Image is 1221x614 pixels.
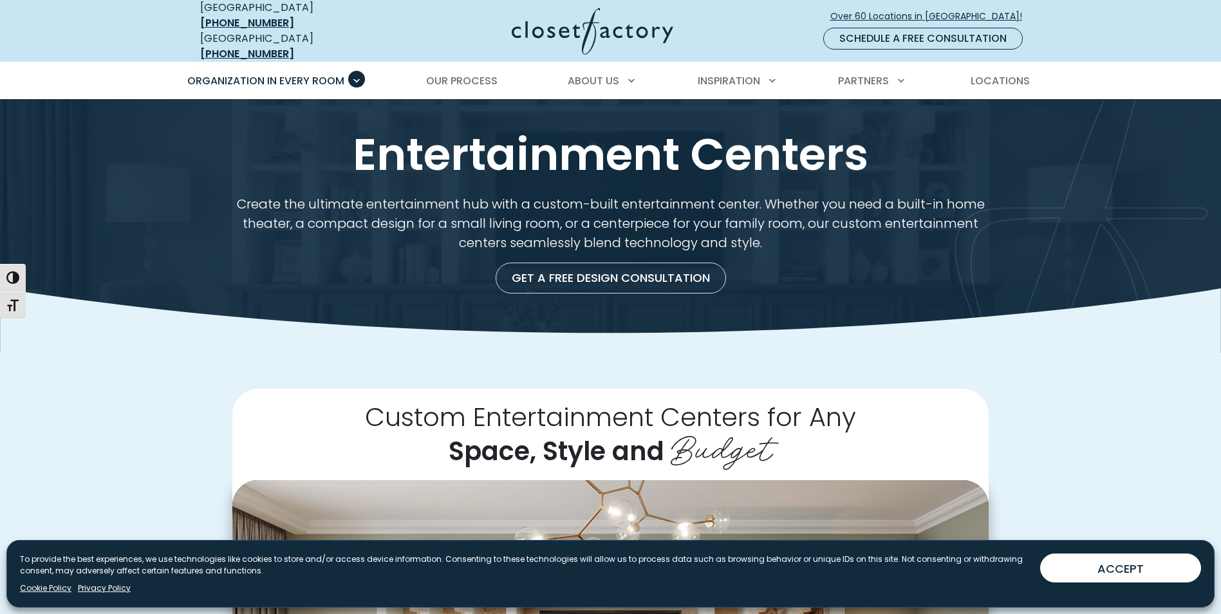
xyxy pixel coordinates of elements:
[671,420,772,471] span: Budget
[838,73,889,88] span: Partners
[496,263,726,293] a: Get a Free Design Consultation
[78,582,131,594] a: Privacy Policy
[187,73,344,88] span: Organization in Every Room
[200,31,387,62] div: [GEOGRAPHIC_DATA]
[830,5,1033,28] a: Over 60 Locations in [GEOGRAPHIC_DATA]!
[426,73,498,88] span: Our Process
[1040,554,1201,582] button: ACCEPT
[568,73,619,88] span: About Us
[200,46,294,61] a: [PHONE_NUMBER]
[20,582,71,594] a: Cookie Policy
[449,433,664,469] span: Space, Style and
[200,15,294,30] a: [PHONE_NUMBER]
[823,28,1023,50] a: Schedule a Free Consultation
[971,73,1030,88] span: Locations
[198,130,1024,179] h1: Entertainment Centers
[698,73,760,88] span: Inspiration
[365,399,856,435] span: Custom Entertainment Centers for Any
[830,10,1032,23] span: Over 60 Locations in [GEOGRAPHIC_DATA]!
[20,554,1030,577] p: To provide the best experiences, we use technologies like cookies to store and/or access device i...
[512,8,673,55] img: Closet Factory Logo
[178,63,1043,99] nav: Primary Menu
[232,194,989,252] p: Create the ultimate entertainment hub with a custom-built entertainment center. Whether you need ...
